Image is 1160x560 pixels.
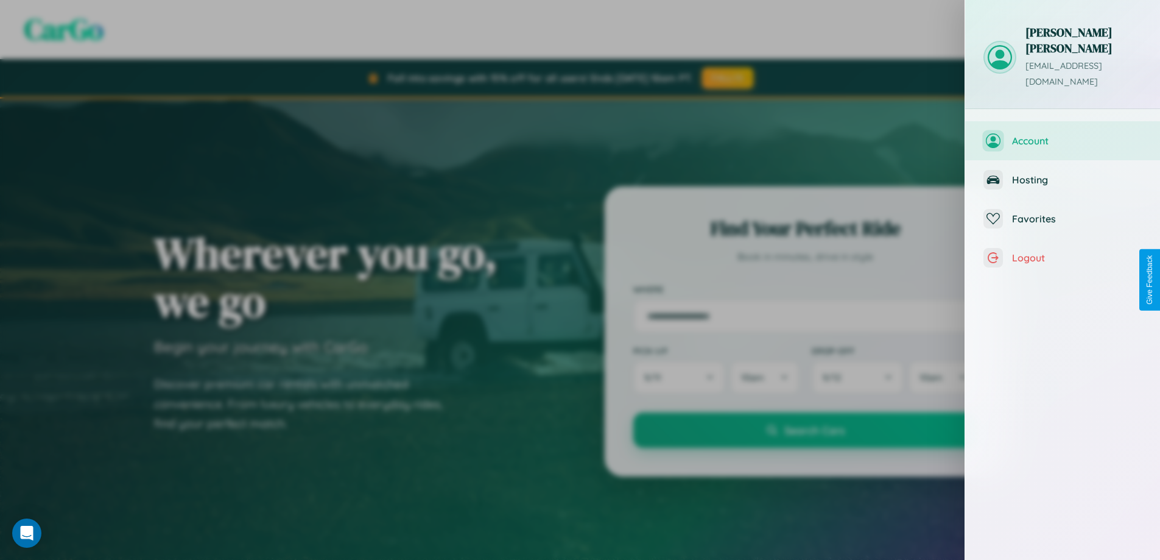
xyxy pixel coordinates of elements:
button: Logout [965,238,1160,277]
h3: [PERSON_NAME] [PERSON_NAME] [1025,24,1142,56]
span: Hosting [1012,174,1142,186]
div: Give Feedback [1145,255,1154,305]
span: Favorites [1012,213,1142,225]
span: Account [1012,135,1142,147]
div: Open Intercom Messenger [12,519,41,548]
button: Hosting [965,160,1160,199]
span: Logout [1012,252,1142,264]
p: [EMAIL_ADDRESS][DOMAIN_NAME] [1025,58,1142,90]
button: Favorites [965,199,1160,238]
button: Account [965,121,1160,160]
